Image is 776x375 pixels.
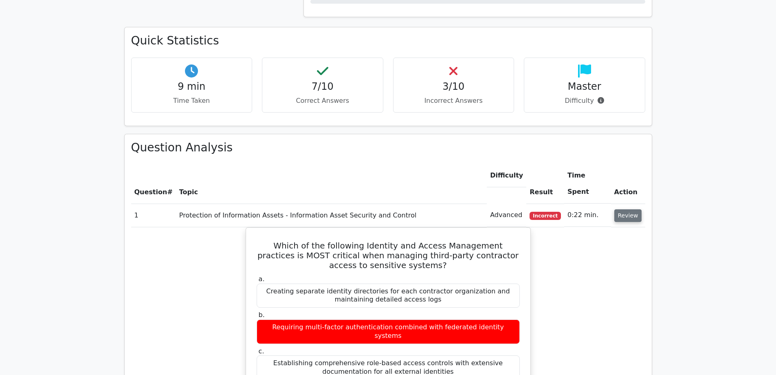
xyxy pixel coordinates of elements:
th: Time Spent [564,164,611,204]
button: Review [614,209,642,222]
th: Difficulty [487,164,526,187]
p: Difficulty [531,96,638,106]
th: Result [526,164,564,204]
td: Protection of Information Assets - Information Asset Security and Control [176,204,487,227]
h3: Question Analysis [131,141,645,155]
span: a. [259,275,265,283]
h4: 9 min [138,81,246,93]
span: c. [259,347,264,355]
span: Question [134,188,167,196]
td: 0:22 min. [564,204,611,227]
div: Requiring multi-factor authentication combined with federated identity systems [257,320,520,344]
span: Incorrect [530,212,561,220]
p: Incorrect Answers [400,96,508,106]
td: Advanced [487,204,526,227]
p: Time Taken [138,96,246,106]
th: # [131,164,176,204]
p: Correct Answers [269,96,376,106]
div: Creating separate identity directories for each contractor organization and maintaining detailed ... [257,284,520,308]
span: b. [259,311,265,319]
h4: 3/10 [400,81,508,93]
h4: Master [531,81,638,93]
h5: Which of the following Identity and Access Management practices is MOST critical when managing th... [256,241,521,270]
th: Topic [176,164,487,204]
h3: Quick Statistics [131,34,645,48]
h4: 7/10 [269,81,376,93]
td: 1 [131,204,176,227]
th: Action [611,164,645,204]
